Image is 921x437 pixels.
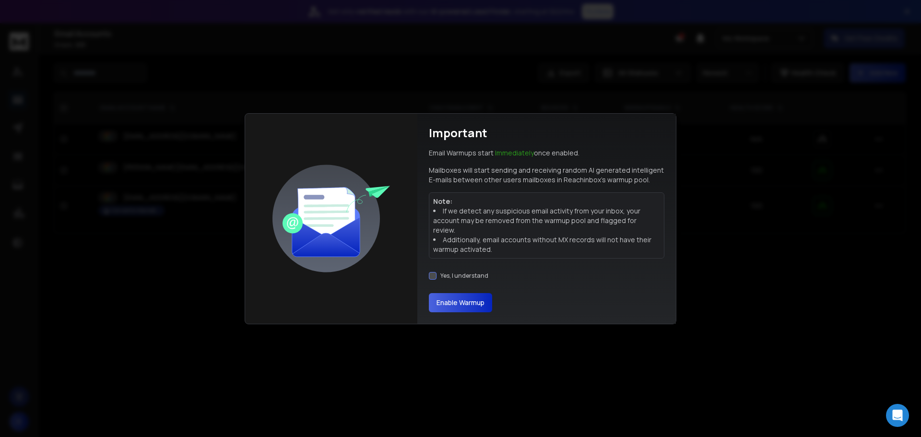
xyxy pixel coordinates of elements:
label: Yes, I understand [440,272,488,280]
p: Mailboxes will start sending and receiving random AI generated intelligent E-mails between other ... [429,165,664,185]
li: Additionally, email accounts without MX records will not have their warmup activated. [433,235,660,254]
h1: Important [429,125,487,141]
li: If we detect any suspicious email activity from your inbox, your account may be removed from the ... [433,206,660,235]
p: Email Warmups start once enabled. [429,148,579,158]
button: Enable Warmup [429,293,492,312]
div: Open Intercom Messenger [886,404,909,427]
span: Immediately [495,148,534,157]
p: Note: [433,197,660,206]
